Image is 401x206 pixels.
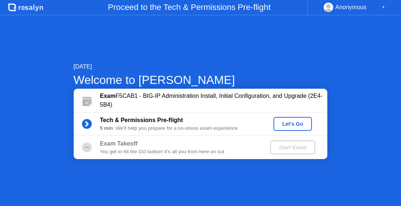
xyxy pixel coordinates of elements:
[100,125,113,131] b: 5 min
[100,93,116,99] b: Exam
[100,117,183,123] b: Tech & Permissions Pre-flight
[74,62,328,71] div: [DATE]
[100,92,328,109] div: F5CAB1 - BIG-IP Administration Install, Initial Configuration, and Upgrade (2E4-5B4)
[335,3,367,12] div: Anonymous
[273,117,312,131] button: Let's Go
[270,140,315,154] button: Start Exam
[74,71,328,89] div: Welcome to [PERSON_NAME]
[382,3,385,12] div: ▼
[100,140,138,147] b: Exam Takeoff
[100,148,258,155] div: You get to hit the GO button! It’s all you from here on out
[273,144,312,150] div: Start Exam
[276,121,309,127] div: Let's Go
[100,125,258,132] div: : We’ll help you prepare for a no-stress exam experience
